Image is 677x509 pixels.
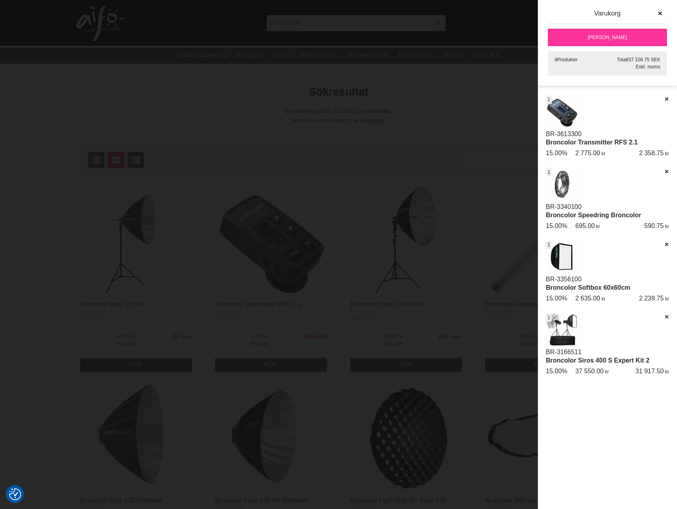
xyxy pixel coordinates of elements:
[546,150,567,156] span: 15.00%
[546,168,578,200] img: Broncolor Speedring Broncolor
[547,241,550,248] span: 1
[617,57,629,62] span: Totalt
[546,349,582,355] a: BR-3166511
[547,169,550,176] span: 1
[546,139,638,146] a: Broncolor Transmitter RFS 2.1
[546,212,641,218] a: Broncolor Speedring Broncolor
[546,276,582,283] a: BR-3356100
[639,295,663,302] span: 2 239.75
[9,488,21,500] img: Revisit consent button
[557,57,578,62] span: Produkter
[555,57,557,62] span: 4
[575,222,595,229] span: 695.00
[9,487,21,501] button: Samtyckesinställningar
[546,284,630,291] a: Broncolor Softbox 60x60cm
[644,222,664,229] span: 590.75
[546,313,578,345] img: Broncolor Siros 400 S Expert Kit 2
[635,368,663,374] span: 31 917.50
[575,368,603,374] span: 37 550.00
[546,131,582,137] a: BR-3613300
[575,150,600,156] span: 2 775.00
[546,222,567,229] span: 15.00%
[594,10,621,17] span: Varukorg
[546,96,578,128] img: Broncolor Transmitter RFS 2.1
[546,357,650,364] a: Broncolor Siros 400 S Expert Kit 2
[548,29,667,46] a: [PERSON_NAME]
[575,295,600,302] span: 2 635.00
[546,203,582,210] a: BR-3340100
[546,368,567,374] span: 15.00%
[547,314,550,321] span: 1
[639,150,663,156] span: 2 358.75
[546,241,578,273] img: Broncolor Softbox 60x60cm
[547,96,550,103] span: 1
[636,64,660,70] span: Exkl. moms
[546,295,567,302] span: 15.00%
[629,57,661,62] span: 37 106.75 SEK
